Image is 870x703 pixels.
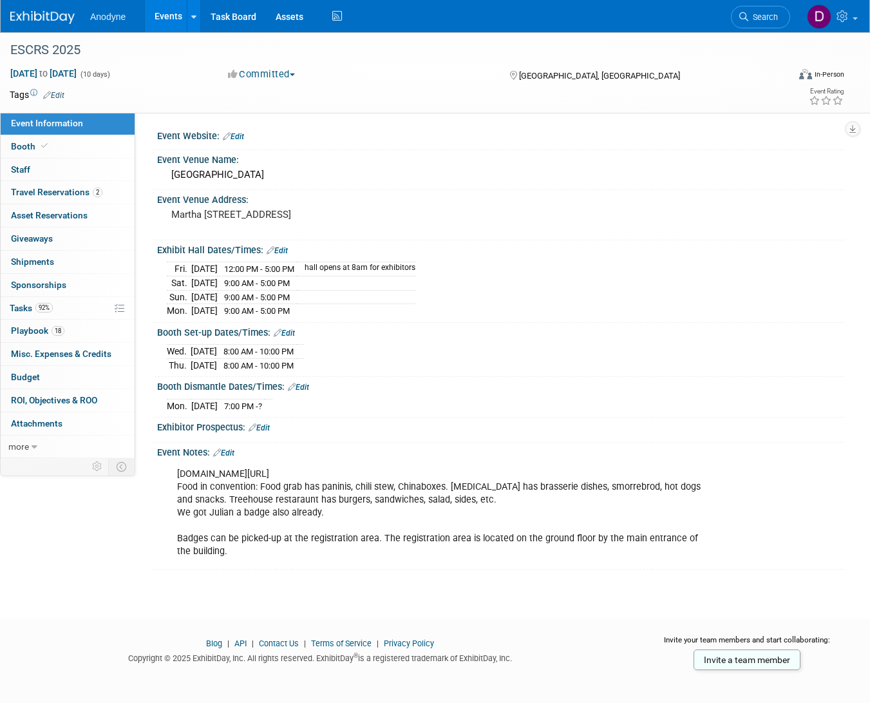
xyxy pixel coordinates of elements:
span: Travel Reservations [11,187,102,197]
span: Playbook [11,325,64,336]
a: Edit [267,246,288,255]
td: Wed. [167,345,191,359]
span: 9:00 AM - 5:00 PM [224,306,290,316]
td: [DATE] [191,358,217,372]
span: Shipments [11,256,54,267]
div: Event Notes: [157,443,844,459]
a: Staff [1,159,135,181]
span: ROI, Objectives & ROO [11,395,97,405]
a: Edit [43,91,64,100]
div: Invite your team members and start collaborating: [650,635,845,654]
span: Asset Reservations [11,210,88,220]
img: Format-Inperson.png [799,69,812,79]
div: In-Person [814,70,844,79]
td: [DATE] [191,262,218,276]
td: Mon. [167,304,191,318]
a: Terms of Service [311,639,372,648]
span: Event Information [11,118,83,128]
span: Sponsorships [11,280,66,290]
a: more [1,436,135,458]
td: [DATE] [191,399,218,412]
div: Exhibit Hall Dates/Times: [157,240,844,257]
span: to [37,68,50,79]
span: 92% [35,303,53,313]
div: Copyright © 2025 ExhibitDay, Inc. All rights reserved. ExhibitDay is a registered trademark of Ex... [10,650,631,664]
span: Booth [11,141,50,151]
span: 9:00 AM - 5:00 PM [224,293,290,302]
td: Mon. [167,399,191,412]
td: Tags [10,88,64,101]
span: | [224,639,232,648]
div: Booth Dismantle Dates/Times: [157,377,844,394]
span: | [249,639,257,648]
span: Misc. Expenses & Credits [11,349,111,359]
a: Privacy Policy [384,639,434,648]
a: Shipments [1,251,135,273]
a: Edit [274,329,295,338]
span: Search [748,12,778,22]
td: [DATE] [191,276,218,291]
span: (10 days) [79,70,110,79]
div: Event Venue Address: [157,190,844,206]
div: Exhibitor Prospectus: [157,418,844,434]
span: 8:00 AM - 10:00 PM [223,347,294,356]
img: Dawn Jozwiak [807,5,831,29]
i: Booth reservation complete [41,142,48,149]
a: Booth [1,135,135,158]
span: 2 [93,188,102,197]
td: hall opens at 8am for exhibitors [297,262,415,276]
td: Thu. [167,358,191,372]
span: Budget [11,372,40,382]
span: Tasks [10,303,53,313]
span: Attachments [11,418,62,429]
div: ESCRS 2025 [6,39,773,62]
div: [GEOGRAPHIC_DATA] [167,165,835,185]
td: Sun. [167,290,191,304]
td: [DATE] [191,304,218,318]
a: Invite a team member [694,650,800,670]
td: [DATE] [191,290,218,304]
span: Giveaways [11,233,53,244]
td: Fri. [167,262,191,276]
img: ExhibitDay [10,11,75,24]
a: ROI, Objectives & ROO [1,389,135,412]
td: Personalize Event Tab Strip [86,458,109,475]
span: ? [258,401,262,411]
span: 18 [52,326,64,336]
a: Edit [223,132,244,141]
td: Sat. [167,276,191,291]
span: | [374,639,382,648]
a: Giveaways [1,227,135,250]
a: Blog [206,639,222,648]
div: Booth Set-up Dates/Times: [157,323,844,340]
a: API [234,639,247,648]
a: Contact Us [259,639,299,648]
a: Edit [249,423,270,432]
span: Anodyne [90,12,126,22]
span: [DATE] [DATE] [10,68,77,79]
sup: ® [354,652,358,659]
a: Misc. Expenses & Credits [1,343,135,365]
span: Staff [11,164,30,175]
a: Search [731,6,790,28]
span: 7:00 PM - [224,401,262,411]
a: Sponsorships [1,274,135,296]
a: Edit [288,383,309,392]
div: Event Format [721,67,844,86]
div: Event Website: [157,126,844,143]
a: Travel Reservations2 [1,181,135,204]
td: [DATE] [191,345,217,359]
div: Event Venue Name: [157,150,844,166]
span: 9:00 AM - 5:00 PM [224,278,290,288]
div: Event Rating [809,88,844,95]
a: Budget [1,366,135,389]
a: Asset Reservations [1,204,135,227]
a: Event Information [1,112,135,135]
a: Playbook18 [1,320,135,342]
button: Committed [223,68,300,81]
div: [DOMAIN_NAME][URL] Food in convention: Food grab has paninis, chili stew, Chinaboxes. [MEDICAL_DA... [168,461,710,565]
a: Attachments [1,412,135,435]
span: | [301,639,309,648]
pre: Martha [STREET_ADDRESS] [171,209,430,220]
a: Tasks92% [1,297,135,320]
